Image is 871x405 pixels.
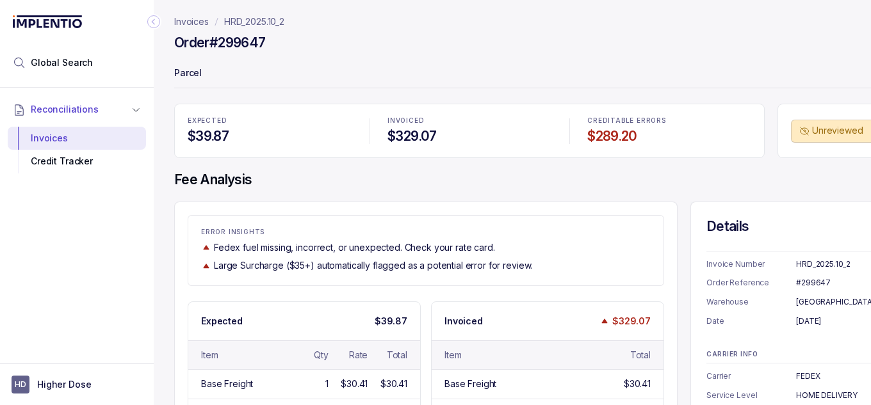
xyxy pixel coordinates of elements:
p: Date [706,315,796,328]
div: Base Freight [444,377,496,390]
span: Global Search [31,56,93,69]
p: ERROR INSIGHTS [201,228,651,236]
h4: $39.87 [188,127,352,145]
p: Higher Dose [37,378,91,391]
span: User initials [12,376,29,393]
img: trend image [599,316,610,326]
button: Reconciliations [8,95,146,123]
div: Item [444,349,461,361]
p: EXPECTED [188,117,352,125]
p: Service Level [706,389,796,402]
a: HRD_2025.10_2 [224,15,284,28]
div: Credit Tracker [18,150,136,173]
div: 1 [325,377,329,390]
div: Rate [349,349,368,361]
p: Expected [201,315,243,328]
p: INVOICED [387,117,551,125]
p: Invoiced [444,315,483,328]
h4: Order #299647 [174,34,265,52]
img: trend image [201,261,211,271]
div: $30.41 [341,377,368,390]
div: $30.41 [380,377,407,390]
button: User initialsHigher Dose [12,376,142,393]
div: Collapse Icon [146,14,161,29]
div: Item [201,349,218,361]
p: Fedex fuel missing, incorrect, or unexpected. Check your rate card. [214,241,495,254]
p: Invoice Number [706,258,796,271]
p: Warehouse [706,296,796,308]
p: Order Reference [706,276,796,289]
p: $329.07 [612,315,651,328]
div: Reconciliations [8,124,146,176]
img: trend image [201,242,211,252]
nav: breadcrumb [174,15,284,28]
p: Large Surcharge ($35+) automatically flagged as a potential error for review. [214,259,532,272]
div: Total [630,349,651,361]
h4: $289.20 [587,127,751,145]
p: CREDITABLE ERRORS [587,117,751,125]
a: Invoices [174,15,209,28]
div: $30.41 [624,377,651,390]
p: $39.87 [375,315,407,328]
div: Total [387,349,407,361]
div: Invoices [18,127,136,150]
div: Base Freight [201,377,253,390]
div: Qty [314,349,329,361]
span: Reconciliations [31,103,99,116]
p: Carrier [706,370,796,383]
h4: $329.07 [387,127,551,145]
